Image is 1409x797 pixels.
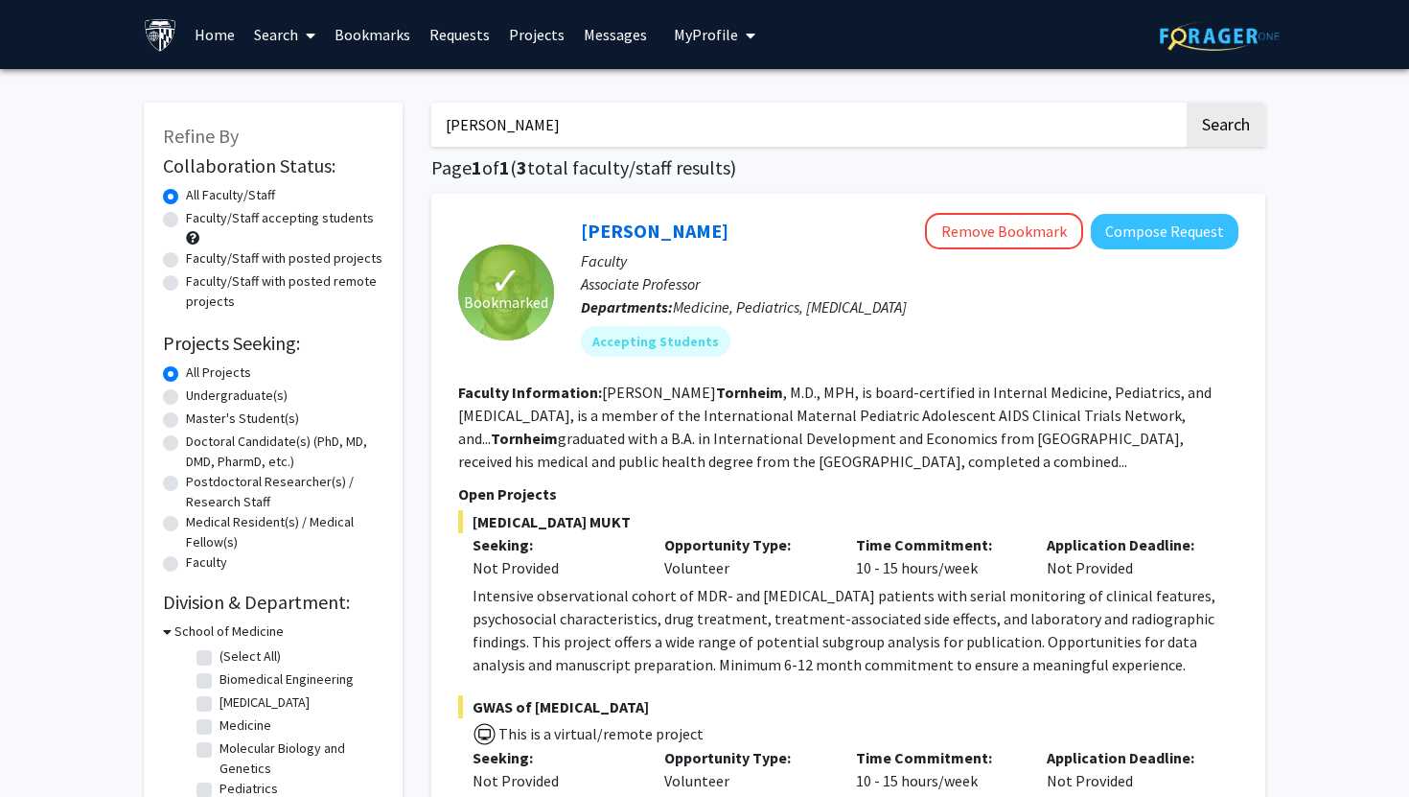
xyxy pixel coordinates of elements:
[458,383,1212,471] fg-read-more: [PERSON_NAME] , M.D., MPH, is board-certified in Internal Medicine, Pediatrics, and [MEDICAL_DATA...
[856,746,1019,769] p: Time Commitment:
[472,155,482,179] span: 1
[664,746,827,769] p: Opportunity Type:
[186,248,382,269] label: Faculty/Staff with posted projects
[186,386,288,406] label: Undergraduate(s)
[1160,21,1280,51] img: ForagerOne Logo
[581,326,730,357] mat-chip: Accepting Students
[473,584,1238,676] p: Intensive observational cohort of MDR- and [MEDICAL_DATA] patients with serial monitoring of clin...
[186,271,383,312] label: Faculty/Staff with posted remote projects
[1032,533,1224,579] div: Not Provided
[1047,533,1210,556] p: Application Deadline:
[1187,103,1265,147] button: Search
[842,746,1033,792] div: 10 - 15 hours/week
[186,512,383,552] label: Medical Resident(s) / Medical Fellow(s)
[186,409,299,429] label: Master's Student(s)
[581,249,1238,272] p: Faculty
[581,297,673,316] b: Departments:
[186,185,275,205] label: All Faculty/Staff
[174,621,284,642] h3: School of Medicine
[856,533,1019,556] p: Time Commitment:
[650,533,842,579] div: Volunteer
[491,429,558,448] b: Tornheim
[431,103,1184,147] input: Search Keywords
[458,383,602,402] b: Faculty Information:
[219,646,281,667] label: (Select All)
[464,291,548,314] span: Bookmarked
[186,552,227,573] label: Faculty
[716,383,783,402] b: Tornheim
[186,472,383,512] label: Postdoctoral Researcher(s) / Research Staff
[673,297,907,316] span: Medicine, Pediatrics, [MEDICAL_DATA]
[219,692,310,713] label: [MEDICAL_DATA]
[574,1,657,68] a: Messages
[1047,746,1210,769] p: Application Deadline:
[473,556,635,579] div: Not Provided
[1091,214,1238,249] button: Compose Request to Jeffrey Tornheim
[473,533,635,556] p: Seeking:
[499,1,574,68] a: Projects
[497,724,704,743] span: This is a virtual/remote project
[473,769,635,792] div: Not Provided
[186,363,251,383] label: All Projects
[650,746,842,792] div: Volunteer
[842,533,1033,579] div: 10 - 15 hours/week
[163,124,239,148] span: Refine By
[144,18,177,52] img: Johns Hopkins University Logo
[1032,746,1224,792] div: Not Provided
[473,746,635,769] p: Seeking:
[163,591,383,614] h2: Division & Department:
[458,510,1238,533] span: [MEDICAL_DATA] MUKT
[420,1,499,68] a: Requests
[458,695,1238,718] span: GWAS of [MEDICAL_DATA]
[163,332,383,355] h2: Projects Seeking:
[431,156,1265,179] h1: Page of ( total faculty/staff results)
[664,533,827,556] p: Opportunity Type:
[244,1,325,68] a: Search
[219,669,354,690] label: Biomedical Engineering
[499,155,510,179] span: 1
[581,219,728,243] a: [PERSON_NAME]
[219,715,271,736] label: Medicine
[581,272,1238,295] p: Associate Professor
[517,155,527,179] span: 3
[14,711,81,783] iframe: Chat
[186,208,374,228] label: Faculty/Staff accepting students
[219,738,379,779] label: Molecular Biology and Genetics
[163,154,383,177] h2: Collaboration Status:
[325,1,420,68] a: Bookmarks
[490,271,522,291] span: ✓
[186,432,383,472] label: Doctoral Candidate(s) (PhD, MD, DMD, PharmD, etc.)
[458,482,1238,505] p: Open Projects
[185,1,244,68] a: Home
[674,25,738,44] span: My Profile
[925,213,1083,249] button: Remove Bookmark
